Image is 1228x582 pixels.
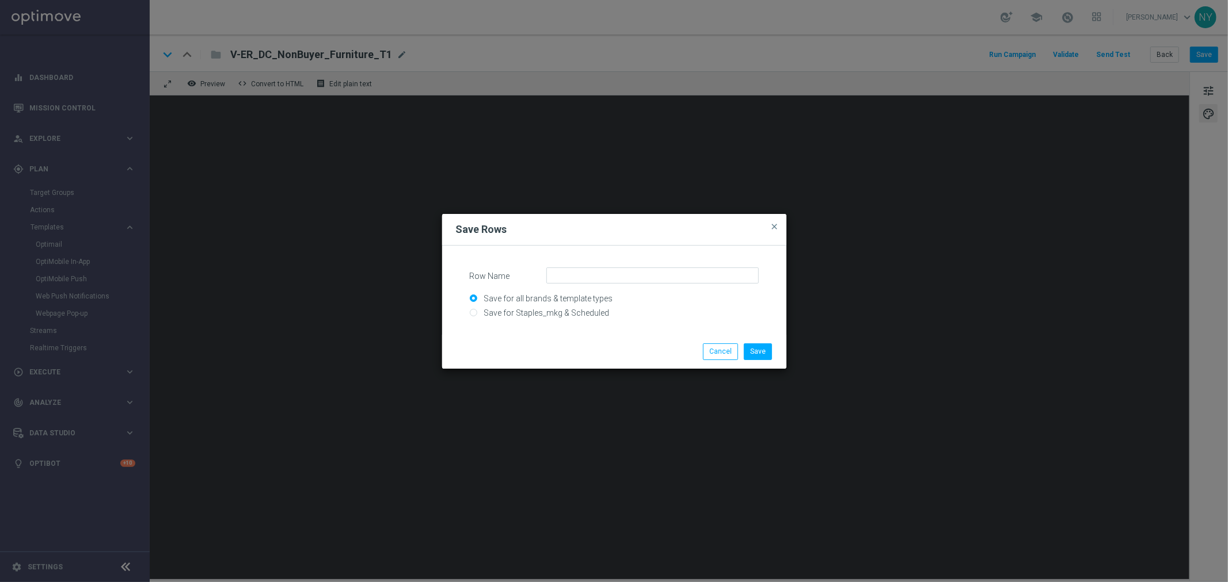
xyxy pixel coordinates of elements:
button: Save [744,343,772,359]
label: Row Name [461,267,538,281]
span: close [770,222,780,231]
label: Save for all brands & template types [481,293,613,304]
h2: Save Rows [456,223,507,236]
button: Cancel [703,343,738,359]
